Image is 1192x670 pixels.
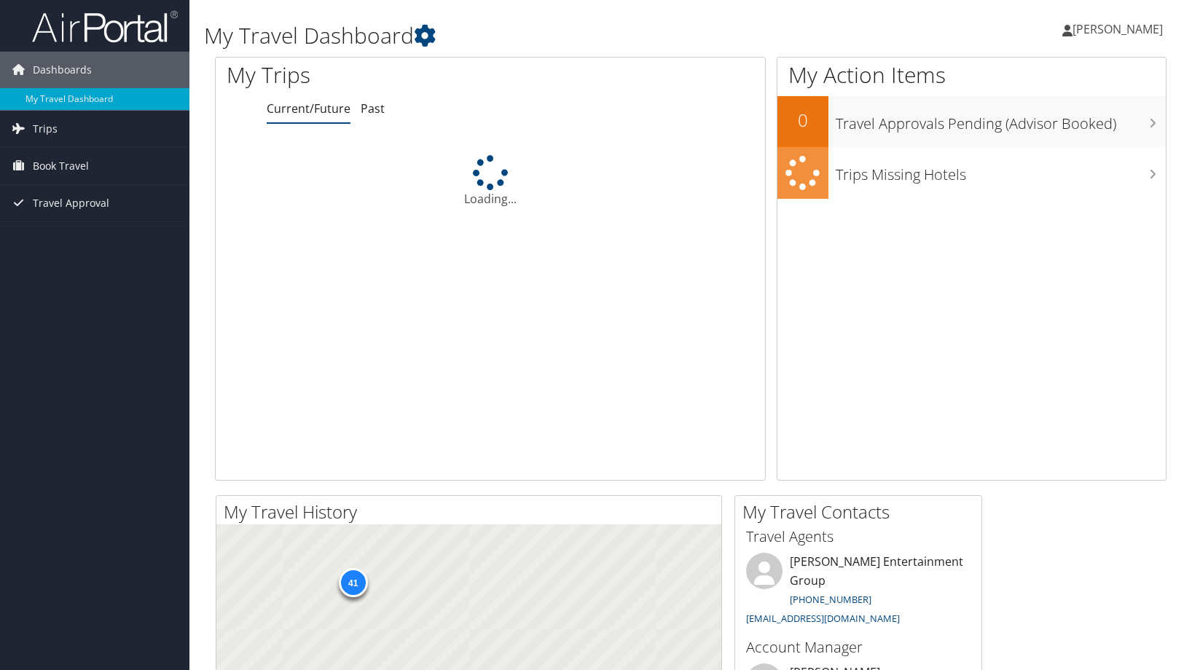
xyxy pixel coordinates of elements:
a: [PERSON_NAME] [1062,7,1177,51]
a: [PHONE_NUMBER] [790,593,871,606]
h2: My Travel Contacts [742,500,981,524]
li: [PERSON_NAME] Entertainment Group [739,553,978,631]
a: 0Travel Approvals Pending (Advisor Booked) [777,96,1166,147]
span: Dashboards [33,52,92,88]
a: Trips Missing Hotels [777,147,1166,199]
span: Travel Approval [33,185,109,221]
span: Book Travel [33,148,89,184]
h3: Travel Approvals Pending (Advisor Booked) [836,106,1166,134]
h2: My Travel History [224,500,721,524]
h2: 0 [777,108,828,133]
h3: Account Manager [746,637,971,658]
a: Past [361,100,385,117]
span: [PERSON_NAME] [1073,21,1163,37]
div: Loading... [216,155,765,208]
div: 41 [338,568,367,597]
a: [EMAIL_ADDRESS][DOMAIN_NAME] [746,612,900,625]
h3: Travel Agents [746,527,971,547]
h1: My Action Items [777,60,1166,90]
span: Trips [33,111,58,147]
h3: Trips Missing Hotels [836,157,1166,185]
h1: My Trips [227,60,525,90]
img: airportal-logo.png [32,9,178,44]
h1: My Travel Dashboard [204,20,853,51]
a: Current/Future [267,100,350,117]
